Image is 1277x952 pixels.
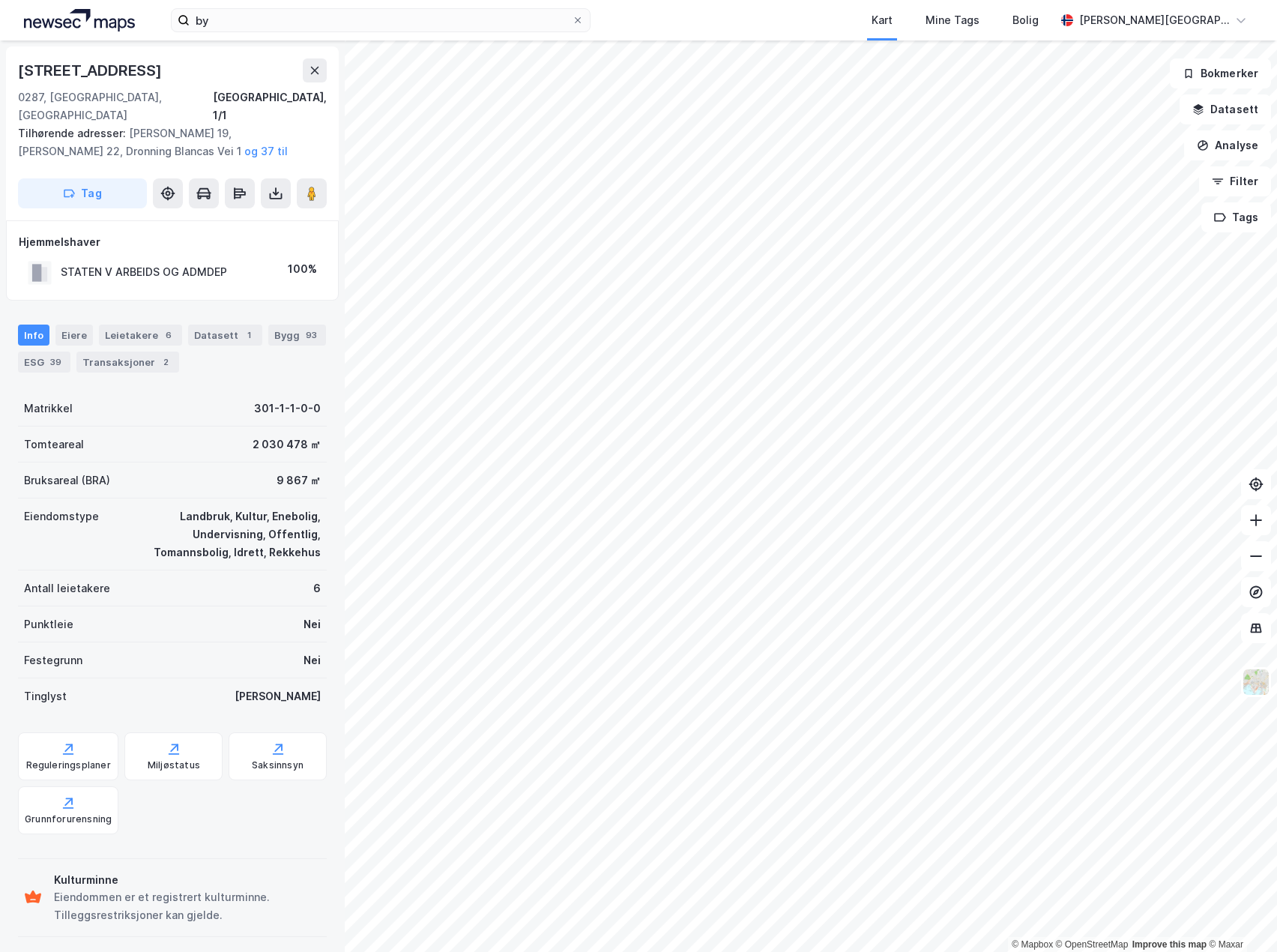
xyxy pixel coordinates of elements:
div: Antall leietakere [24,579,110,597]
div: 93 [303,328,320,343]
div: Bygg [268,325,326,346]
div: 1 [241,328,256,343]
div: Nei [304,651,321,669]
div: 6 [161,328,176,343]
div: 301-1-1-0-0 [254,400,321,418]
div: Eiendomstype [24,507,99,525]
div: 9 867 ㎡ [277,472,321,489]
div: Miljøstatus [148,759,200,771]
div: Eiere [55,325,93,346]
div: STATEN V ARBEIDS OG ADMDEP [61,263,227,281]
div: Bruksareal (BRA) [24,472,110,489]
div: Transaksjoner [76,352,179,373]
div: Kart [872,11,893,29]
div: Kulturminne [54,871,321,889]
img: logo.a4113a55bc3d86da70a041830d287a7e.svg [24,9,135,31]
button: Datasett [1180,94,1271,124]
button: Tags [1201,202,1271,232]
iframe: Chat Widget [1202,880,1277,952]
input: Søk på adresse, matrikkel, gårdeiere, leietakere eller personer [190,9,572,31]
a: OpenStreetMap [1056,939,1129,950]
div: [PERSON_NAME][GEOGRAPHIC_DATA] [1079,11,1229,29]
div: Kontrollprogram for chat [1202,880,1277,952]
span: Tilhørende adresser: [18,127,129,139]
div: Eiendommen er et registrert kulturminne. Tilleggsrestriksjoner kan gjelde. [54,888,321,924]
div: Mine Tags [926,11,979,29]
div: Hjemmelshaver [19,233,326,251]
div: [GEOGRAPHIC_DATA], 1/1 [213,88,327,124]
div: Datasett [188,325,262,346]
div: Tinglyst [24,687,67,705]
div: Info [18,325,49,346]
div: 0287, [GEOGRAPHIC_DATA], [GEOGRAPHIC_DATA] [18,88,213,124]
button: Tag [18,178,147,208]
div: 2 030 478 ㎡ [253,436,321,454]
div: Landbruk, Kultur, Enebolig, Undervisning, Offentlig, Tomannsbolig, Idrett, Rekkehus [117,507,321,561]
div: 100% [288,260,317,278]
div: 6 [313,579,321,597]
div: [PERSON_NAME] 19, [PERSON_NAME] 22, Dronning Blancas Vei 1 [18,124,315,160]
button: Analyse [1184,130,1271,160]
div: [PERSON_NAME] [235,687,321,705]
div: Punktleie [24,615,73,633]
div: Nei [304,615,321,633]
div: 39 [47,355,64,370]
button: Bokmerker [1170,58,1271,88]
div: Reguleringsplaner [26,759,111,771]
a: Improve this map [1132,939,1207,950]
div: Saksinnsyn [252,759,304,771]
div: Grunnforurensning [25,813,112,825]
div: 2 [158,355,173,370]
div: Festegrunn [24,651,82,669]
a: Mapbox [1012,939,1053,950]
div: [STREET_ADDRESS] [18,58,165,82]
button: Filter [1199,166,1271,196]
div: Leietakere [99,325,182,346]
div: Matrikkel [24,400,73,418]
div: Tomteareal [24,436,84,454]
div: ESG [18,352,70,373]
div: Bolig [1012,11,1039,29]
img: Z [1242,668,1270,696]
